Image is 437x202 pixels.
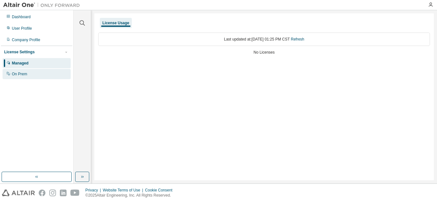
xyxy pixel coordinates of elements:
p: © 2025 Altair Engineering, Inc. All Rights Reserved. [85,193,176,198]
div: On Prem [12,71,27,77]
div: No Licenses [98,50,430,55]
div: Managed [12,61,28,66]
a: Refresh [291,37,304,41]
div: Privacy [85,188,103,193]
div: License Usage [102,20,129,26]
img: facebook.svg [39,190,45,196]
img: linkedin.svg [60,190,67,196]
img: youtube.svg [70,190,80,196]
div: Company Profile [12,37,40,42]
img: instagram.svg [49,190,56,196]
div: Website Terms of Use [103,188,145,193]
div: Dashboard [12,14,31,19]
div: User Profile [12,26,32,31]
img: altair_logo.svg [2,190,35,196]
div: License Settings [4,49,35,55]
div: Cookie Consent [145,188,176,193]
div: Last updated at: [DATE] 01:25 PM CST [98,33,430,46]
img: Altair One [3,2,83,8]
